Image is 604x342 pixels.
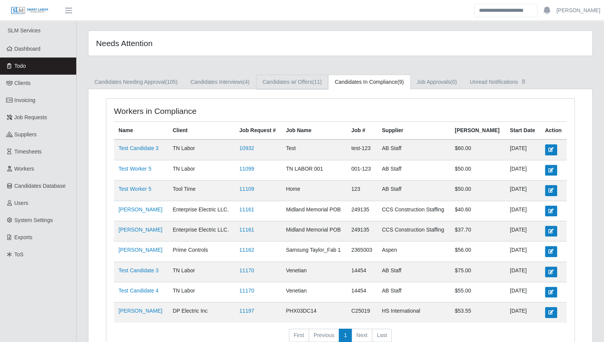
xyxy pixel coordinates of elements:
[281,181,347,201] td: Home
[119,206,162,213] a: [PERSON_NAME]
[239,247,254,253] a: 11162
[281,139,347,160] td: Test
[474,4,537,17] input: Search
[505,282,540,302] td: [DATE]
[14,183,66,189] span: Candidates Database
[168,139,235,160] td: TN Labor
[119,166,151,172] a: Test Worker 5
[119,145,159,151] a: Test Candidate 3
[239,166,254,172] a: 11099
[347,262,377,282] td: 14454
[239,145,254,151] a: 10932
[281,160,347,180] td: TN LABOR 001
[239,267,254,273] a: 11170
[505,262,540,282] td: [DATE]
[119,247,162,253] a: [PERSON_NAME]
[14,149,42,155] span: Timesheets
[8,27,40,34] span: SLM Services
[377,160,450,180] td: AB Staff
[239,288,254,294] a: 11170
[168,201,235,221] td: Enterprise Electric LLC.
[505,302,540,323] td: [DATE]
[410,75,463,89] a: Job Approvals
[281,241,347,262] td: Samsung Taylor_Fab 1
[505,181,540,201] td: [DATE]
[281,282,347,302] td: Venetian
[377,282,450,302] td: AB Staff
[281,122,347,140] th: Job Name
[239,186,254,192] a: 11109
[540,122,567,140] th: Action
[165,79,178,85] span: (105)
[450,221,505,241] td: $37.70
[184,75,256,89] a: Candidates Interviews
[450,302,505,323] td: $53.55
[505,201,540,221] td: [DATE]
[505,221,540,241] td: [DATE]
[347,122,377,140] th: Job #
[114,106,296,116] h4: Workers in Compliance
[14,46,41,52] span: Dashboard
[14,200,29,206] span: Users
[281,201,347,221] td: Midland Memorial POB
[347,282,377,302] td: 14454
[520,78,527,84] span: []
[450,241,505,262] td: $56.00
[450,79,457,85] span: (0)
[119,227,162,233] a: [PERSON_NAME]
[347,181,377,201] td: 123
[377,262,450,282] td: AB Staff
[556,6,600,14] a: [PERSON_NAME]
[14,217,53,223] span: System Settings
[168,181,235,201] td: Tool Time
[347,221,377,241] td: 249135
[505,241,540,262] td: [DATE]
[168,221,235,241] td: Enterprise Electric LLC.
[11,6,49,15] img: SLM Logo
[377,181,450,201] td: AB Staff
[239,206,254,213] a: 11161
[450,160,505,180] td: $50.00
[235,122,281,140] th: Job Request #
[14,63,26,69] span: Todo
[14,234,32,240] span: Exports
[14,97,35,103] span: Invoicing
[239,227,254,233] a: 11161
[347,160,377,180] td: 001-123
[168,241,235,262] td: Prime Controls
[377,241,450,262] td: Aspen
[96,38,293,48] h4: Needs Attention
[256,75,328,89] a: Candidates w/ Offers
[281,221,347,241] td: Midland Memorial POB
[450,139,505,160] td: $60.00
[347,139,377,160] td: test-123
[377,221,450,241] td: CCS Construction Staffing
[347,241,377,262] td: 2365003
[119,308,162,314] a: [PERSON_NAME]
[312,79,322,85] span: (11)
[14,251,24,257] span: ToS
[377,139,450,160] td: AB Staff
[347,201,377,221] td: 249135
[168,160,235,180] td: TN Labor
[281,302,347,323] td: PHX03DC14
[168,122,235,140] th: Client
[450,201,505,221] td: $40.60
[450,282,505,302] td: $55.00
[450,181,505,201] td: $50.00
[239,308,254,314] a: 11197
[14,114,47,120] span: Job Requests
[450,262,505,282] td: $75.00
[505,139,540,160] td: [DATE]
[243,79,250,85] span: (4)
[450,122,505,140] th: [PERSON_NAME]
[14,131,37,137] span: Suppliers
[88,75,184,89] a: Candidates Needing Approval
[377,201,450,221] td: CCS Construction Staffing
[377,122,450,140] th: Supplier
[168,282,235,302] td: TN Labor
[119,267,159,273] a: Test Candidate 3
[328,75,410,89] a: Candidates In Compliance
[168,262,235,282] td: TN Labor
[14,80,31,86] span: Clients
